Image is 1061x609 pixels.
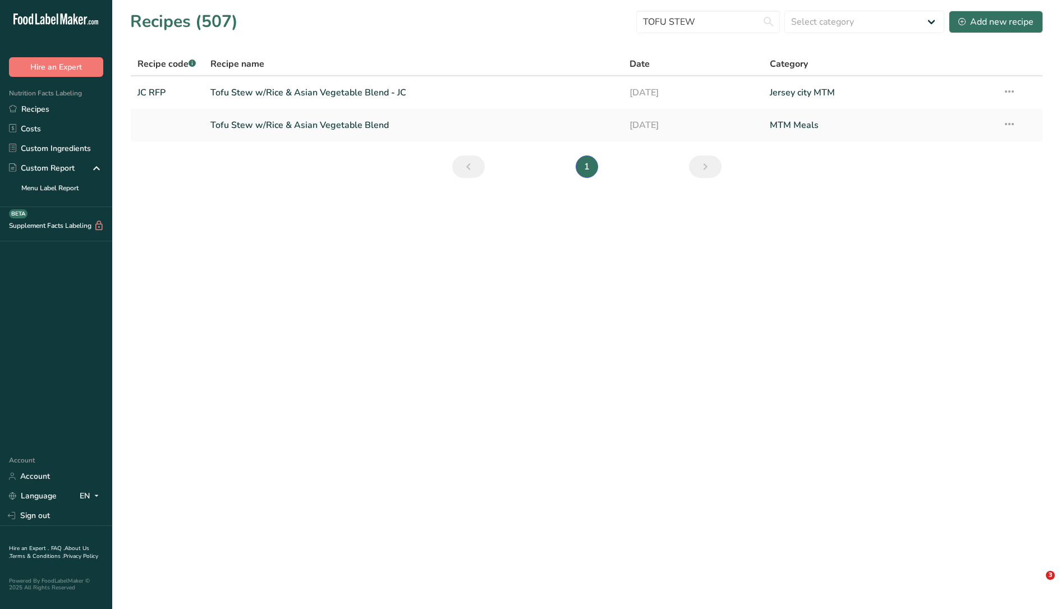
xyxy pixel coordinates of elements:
a: FAQ . [51,544,65,552]
span: Date [630,57,650,71]
span: Recipe name [210,57,264,71]
a: [DATE] [630,113,756,137]
a: Previous page [452,155,485,178]
a: Terms & Conditions . [10,552,63,560]
input: Search for recipe [636,11,780,33]
a: Tofu Stew w/Rice & Asian Vegetable Blend - JC [210,81,617,104]
button: Add new recipe [949,11,1043,33]
div: Custom Report [9,162,75,174]
a: JC RFP [137,81,197,104]
div: BETA [9,209,27,218]
a: About Us . [9,544,89,560]
div: EN [80,489,103,503]
a: Next page [689,155,722,178]
a: MTM Meals [770,113,989,137]
a: Language [9,486,57,506]
a: Privacy Policy [63,552,98,560]
div: Powered By FoodLabelMaker © 2025 All Rights Reserved [9,578,103,591]
a: Tofu Stew w/Rice & Asian Vegetable Blend [210,113,617,137]
span: Recipe code [137,58,196,70]
a: Hire an Expert . [9,544,49,552]
span: 3 [1046,571,1055,580]
span: Category [770,57,808,71]
button: Hire an Expert [9,57,103,77]
div: Add new recipe [958,15,1034,29]
a: [DATE] [630,81,756,104]
a: Jersey city MTM [770,81,989,104]
iframe: Intercom live chat [1023,571,1050,598]
h1: Recipes (507) [130,9,238,34]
